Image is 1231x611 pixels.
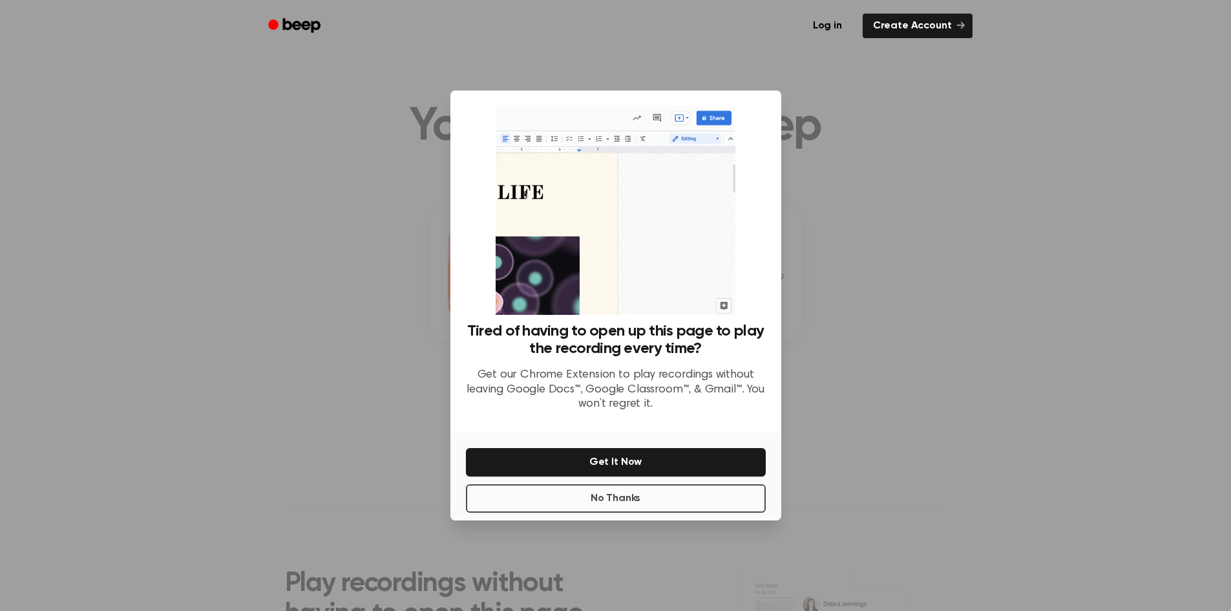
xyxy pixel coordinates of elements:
button: Get It Now [466,448,766,477]
a: Beep [259,14,332,39]
img: Beep extension in action [496,106,735,315]
a: Create Account [863,14,973,38]
p: Get our Chrome Extension to play recordings without leaving Google Docs™, Google Classroom™, & Gm... [466,368,766,412]
h3: Tired of having to open up this page to play the recording every time? [466,323,766,358]
a: Log in [800,11,855,41]
button: No Thanks [466,484,766,513]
